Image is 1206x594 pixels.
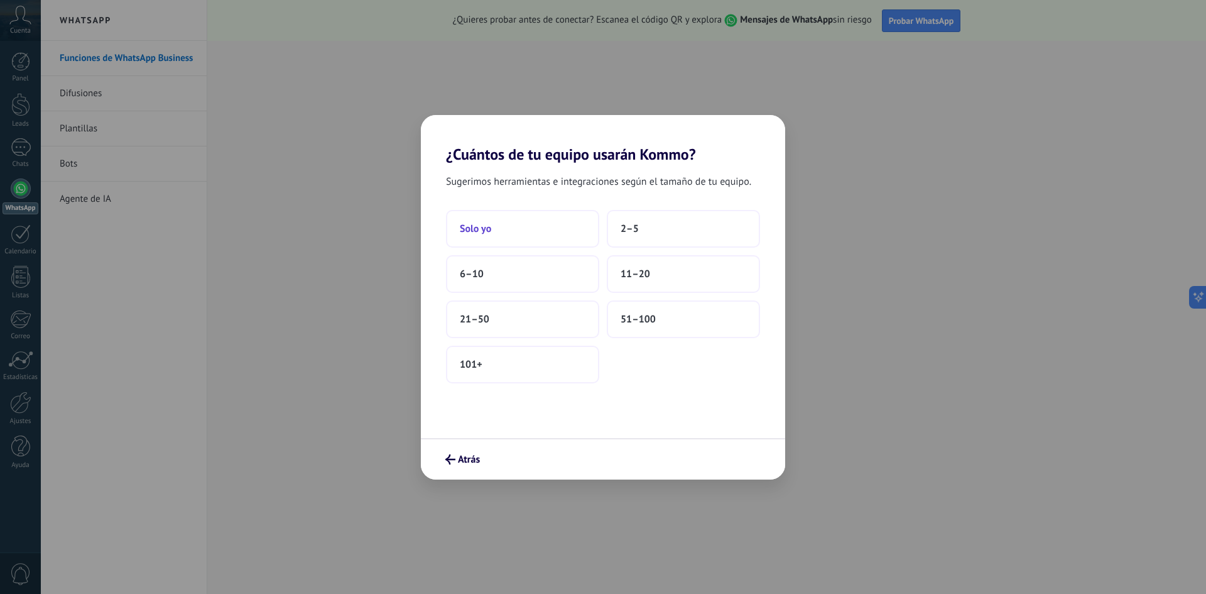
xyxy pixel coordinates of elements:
[460,358,482,371] span: 101+
[440,449,486,470] button: Atrás
[446,173,751,190] span: Sugerimos herramientas e integraciones según el tamaño de tu equipo.
[460,223,491,235] span: Solo yo
[446,210,599,248] button: Solo yo
[460,268,484,280] span: 6–10
[446,255,599,293] button: 6–10
[421,115,785,163] h2: ¿Cuántos de tu equipo usarán Kommo?
[621,313,656,326] span: 51–100
[621,268,650,280] span: 11–20
[607,300,760,338] button: 51–100
[460,313,489,326] span: 21–50
[446,300,599,338] button: 21–50
[621,223,639,235] span: 2–5
[446,346,599,383] button: 101+
[607,210,760,248] button: 2–5
[458,455,480,464] span: Atrás
[607,255,760,293] button: 11–20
